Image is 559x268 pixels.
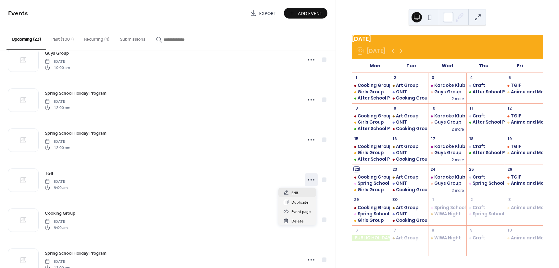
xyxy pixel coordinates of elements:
[352,218,390,223] div: Girls Group
[473,150,523,156] div: After School Program
[449,126,467,132] button: 2 more
[396,235,418,241] div: Art Group
[434,83,465,88] div: Karaoke Klub
[352,235,390,241] div: PUBLIC HOLIDAY
[511,235,553,241] div: Anime and Manga
[396,83,418,88] div: Art Group
[291,190,299,196] span: Edit
[358,150,384,156] div: Girls Group
[396,113,418,119] div: Art Group
[473,174,485,180] div: Craft
[45,250,107,257] span: Spring School Holiday Program
[430,105,436,111] div: 10
[390,174,428,180] div: Art Group
[434,181,461,186] div: Guys Group
[428,119,466,125] div: Guys Group
[466,211,505,217] div: Spring School Holiday Program
[390,89,428,95] div: ONIT
[430,167,436,172] div: 24
[358,144,392,150] div: Cooking Group
[45,105,70,111] span: 12:00 pm
[298,10,323,17] span: Add Event
[434,235,461,241] div: WIWA Night
[115,26,151,49] button: Submissions
[465,59,502,73] div: Thu
[428,235,466,241] div: WIWA Night
[466,144,505,150] div: Craft
[511,89,553,95] div: Anime and Manga
[6,26,46,50] button: Upcoming (23)
[45,99,70,105] span: [DATE]
[473,205,485,211] div: Craft
[505,83,543,88] div: TGIF
[428,211,466,217] div: WIWA Night
[390,235,428,241] div: Art Group
[45,130,107,137] span: Spring School Holiday Program
[473,144,485,150] div: Craft
[358,205,392,211] div: Cooking Group
[469,75,474,80] div: 4
[396,187,430,193] div: Cooking Group
[449,187,467,193] button: 2 more
[45,49,69,57] a: Guys Group
[466,89,505,95] div: After School Program
[473,89,523,95] div: After School Program
[45,209,75,217] a: Cooking Group
[511,83,521,88] div: TGIF
[284,8,327,19] button: Add Event
[449,95,467,101] button: 2 more
[259,10,276,17] span: Export
[392,197,398,203] div: 30
[390,181,428,186] div: ONIT
[473,235,485,241] div: Craft
[352,119,390,125] div: Girls Group
[469,197,474,203] div: 2
[352,83,390,88] div: Cooking Group
[434,150,461,156] div: Guys Group
[434,211,461,217] div: WIWA Night
[511,174,521,180] div: TGIF
[291,208,311,215] span: Event page
[352,181,390,186] div: Spring School Holiday Program
[45,129,107,137] a: Spring School Holiday Program
[354,105,359,111] div: 8
[430,228,436,233] div: 8
[79,26,115,49] button: Recurring (4)
[291,218,304,225] span: Delete
[392,105,398,111] div: 9
[45,90,107,97] span: Spring School Holiday Program
[45,145,70,151] span: 12:00 pm
[396,218,430,223] div: Cooking Group
[45,65,70,71] span: 10:00 am
[511,113,521,119] div: TGIF
[434,113,465,119] div: Karaoke Klub
[45,249,107,257] a: Spring School Holiday Program
[428,181,466,186] div: Guys Group
[8,7,28,20] span: Events
[352,95,390,101] div: After School Program
[430,136,436,141] div: 17
[507,228,513,233] div: 10
[505,205,543,211] div: Anime and Manga
[473,83,485,88] div: Craft
[358,83,392,88] div: Cooking Group
[45,185,68,191] span: 9:00 am
[434,144,465,150] div: Karaoke Klub
[473,119,523,125] div: After School Program
[393,59,429,73] div: Tue
[469,228,474,233] div: 9
[45,139,70,145] span: [DATE]
[45,210,75,217] span: Cooking Group
[507,167,513,172] div: 26
[396,181,407,186] div: ONIT
[396,156,430,162] div: Cooking Group
[466,113,505,119] div: Craft
[46,26,79,49] button: Past (100+)
[428,150,466,156] div: Guys Group
[505,119,543,125] div: Anime and Manga
[390,150,428,156] div: ONIT
[507,75,513,80] div: 5
[390,211,428,217] div: ONIT
[428,89,466,95] div: Guys Group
